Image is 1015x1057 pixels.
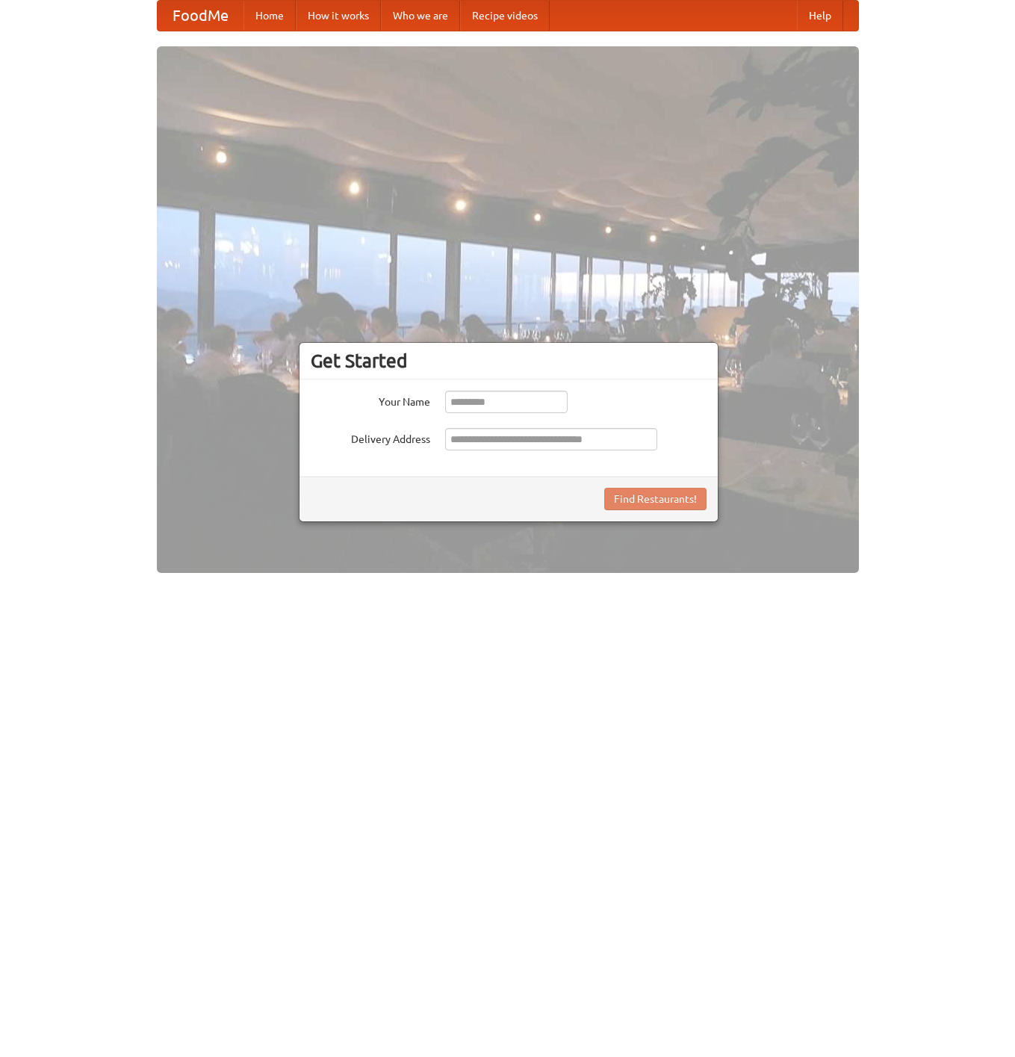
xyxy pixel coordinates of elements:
[158,1,243,31] a: FoodMe
[296,1,381,31] a: How it works
[311,391,430,409] label: Your Name
[243,1,296,31] a: Home
[797,1,843,31] a: Help
[460,1,550,31] a: Recipe videos
[604,488,707,510] button: Find Restaurants!
[381,1,460,31] a: Who we are
[311,350,707,372] h3: Get Started
[311,428,430,447] label: Delivery Address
